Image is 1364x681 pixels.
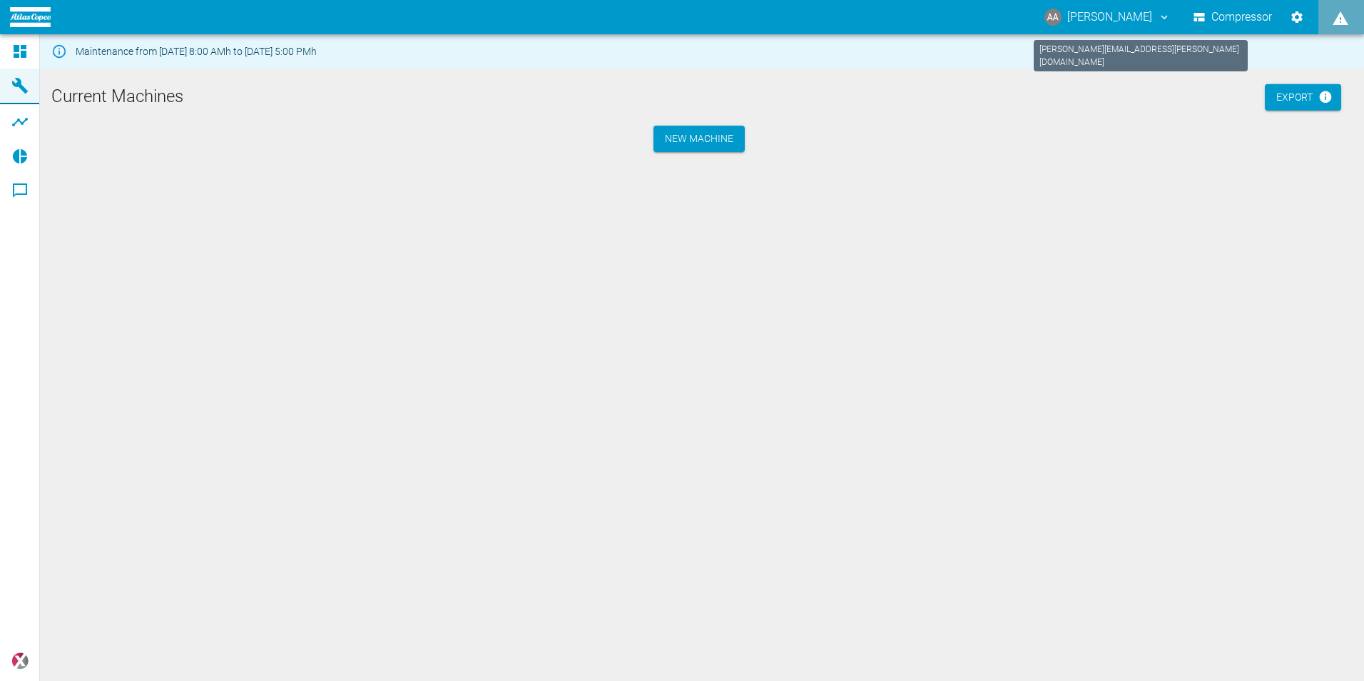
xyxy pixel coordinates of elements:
button: Compressor [1191,4,1276,30]
a: New machine [653,126,745,152]
a: Export [1265,84,1341,111]
div: [PERSON_NAME][EMAIL_ADDRESS][PERSON_NAME][DOMAIN_NAME] [1034,40,1248,71]
h1: Current Machines [51,86,1353,109]
div: AA [1044,9,1062,26]
img: Xplore Logo [11,652,29,670]
button: Settings [1284,4,1310,30]
div: Maintenance from [DATE] 8:00 AMh to [DATE] 5:00 PMh [76,39,317,64]
button: anthony.andrews@atlascopco.com [1042,4,1173,30]
svg: Now with HF Export [1318,90,1333,104]
img: logo [10,7,51,26]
